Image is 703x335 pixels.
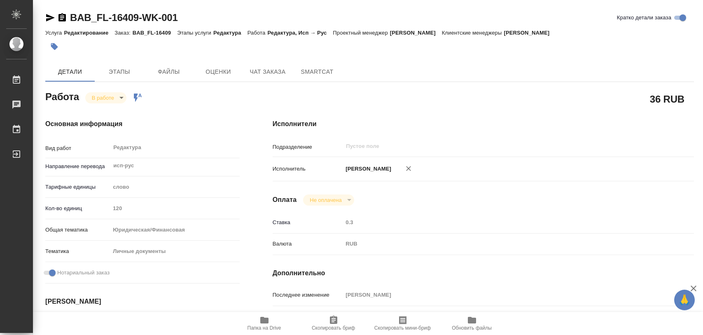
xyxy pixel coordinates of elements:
p: Этапы услуги [177,30,213,36]
p: Работа [248,30,268,36]
p: [PERSON_NAME] [390,30,442,36]
p: Вид работ [45,144,110,152]
h4: Исполнители [273,119,694,129]
p: Валюта [273,240,343,248]
button: Папка на Drive [230,312,299,335]
h4: [PERSON_NAME] [45,297,240,307]
span: Оценки [199,67,238,77]
input: Пустое поле [345,141,639,151]
p: Тематика [45,247,110,255]
button: Скопировать мини-бриф [368,312,437,335]
p: Исполнитель [273,165,343,173]
span: Скопировать бриф [312,325,355,331]
span: Чат заказа [248,67,287,77]
p: Заказ: [114,30,132,36]
input: Пустое поле [343,289,659,301]
span: Файлы [149,67,189,77]
span: SmartCat [297,67,337,77]
p: Подразделение [273,143,343,151]
p: Редактура [213,30,248,36]
span: Обновить файлы [452,325,492,331]
p: Ставка [273,218,343,227]
p: Редактирование [64,30,114,36]
div: слово [110,180,239,194]
div: Личные документы [110,244,239,258]
a: BAB_FL-16409-WK-001 [70,12,178,23]
p: BAB_FL-16409 [133,30,177,36]
p: [PERSON_NAME] [343,165,391,173]
button: Не оплачена [307,197,344,204]
p: Тарифные единицы [45,183,110,191]
p: Кол-во единиц [45,204,110,213]
button: Скопировать бриф [299,312,368,335]
span: Этапы [100,67,139,77]
h4: Оплата [273,195,297,205]
button: Скопировать ссылку [57,13,67,23]
button: В работе [89,94,117,101]
div: В работе [303,194,354,206]
h4: Основная информация [45,119,240,129]
p: Клиентские менеджеры [442,30,504,36]
p: Услуга [45,30,64,36]
button: Удалить исполнителя [399,159,418,178]
input: Пустое поле [110,202,239,214]
p: Проектный менеджер [333,30,390,36]
button: Скопировать ссылку для ЯМессенджера [45,13,55,23]
p: Последнее изменение [273,291,343,299]
span: Нотариальный заказ [57,269,110,277]
p: Общая тематика [45,226,110,234]
button: Добавить тэг [45,37,63,56]
span: Кратко детали заказа [617,14,671,22]
input: Пустое поле [343,216,659,228]
button: Обновить файлы [437,312,507,335]
div: В работе [85,92,126,103]
p: [PERSON_NAME] [504,30,556,36]
div: RUB [343,237,659,251]
div: Юридическая/Финансовая [110,223,239,237]
span: Папка на Drive [248,325,281,331]
h2: 36 RUB [650,92,684,106]
span: 🙏 [677,291,691,309]
span: Скопировать мини-бриф [374,325,431,331]
p: Направление перевода [45,162,110,171]
button: 🙏 [674,290,695,310]
h2: Работа [45,89,79,103]
p: Редактура, Исп → Рус [267,30,333,36]
h4: Дополнительно [273,268,694,278]
span: Детали [50,67,90,77]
